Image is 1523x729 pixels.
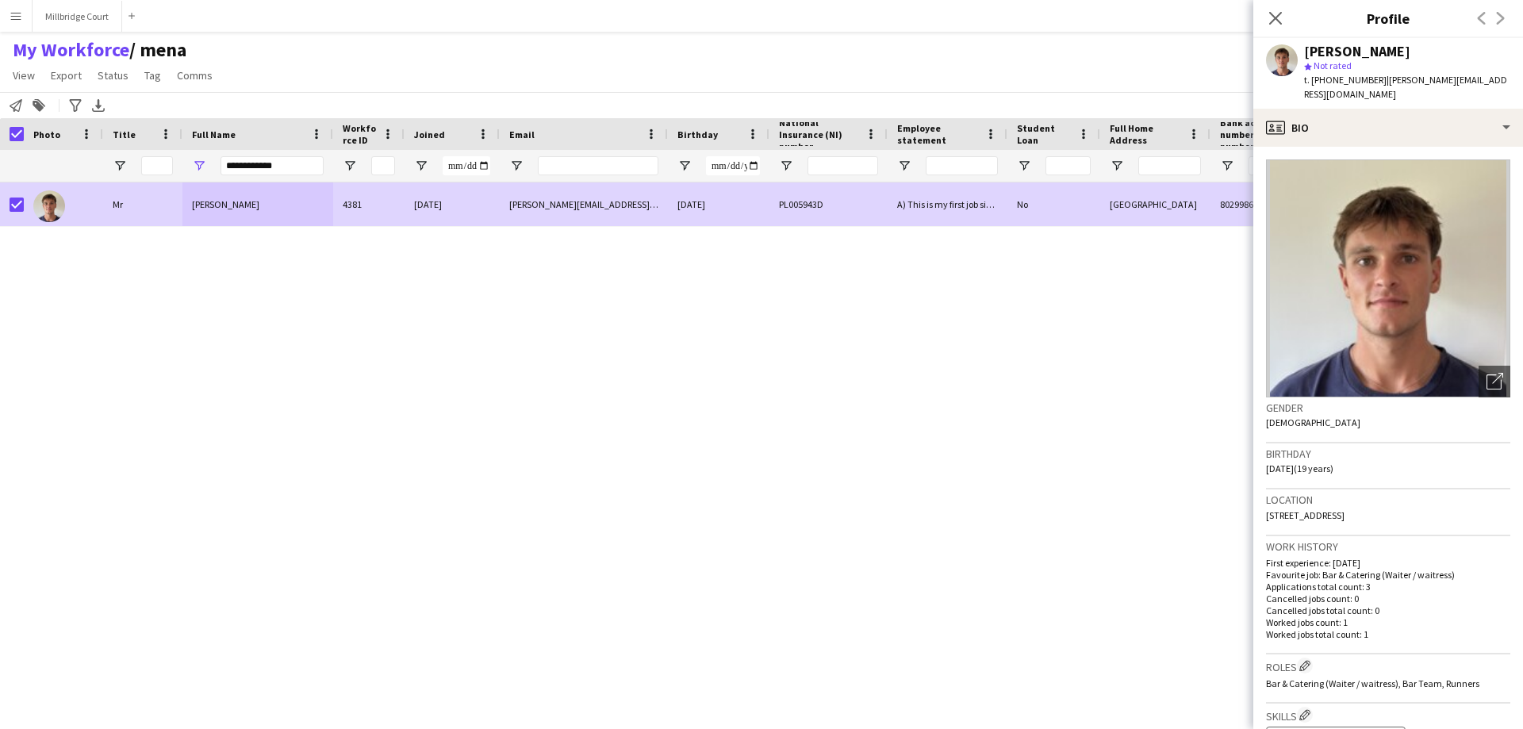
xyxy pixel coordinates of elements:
[192,129,236,140] span: Full Name
[1266,416,1360,428] span: [DEMOGRAPHIC_DATA]
[1266,447,1510,461] h3: Birthday
[1266,581,1510,593] p: Applications total count: 3
[509,159,524,173] button: Open Filter Menu
[808,156,878,175] input: National Insurance (NI) number Filter Input
[33,190,65,222] img: thomas allen
[1110,159,1124,173] button: Open Filter Menu
[138,65,167,86] a: Tag
[13,68,35,82] span: View
[1220,117,1312,152] span: Bank account number (8-digit number)
[221,156,324,175] input: Full Name Filter Input
[1266,569,1510,581] p: Favourite job: Bar & Catering (Waiter / waitress)
[1266,159,1510,397] img: Crew avatar or photo
[1253,8,1523,29] h3: Profile
[405,182,500,226] div: [DATE]
[1304,74,1507,100] span: | [PERSON_NAME][EMAIL_ADDRESS][DOMAIN_NAME]
[91,65,135,86] a: Status
[779,117,859,152] span: National Insurance (NI) number
[1266,616,1510,628] p: Worked jobs count: 1
[177,68,213,82] span: Comms
[1266,539,1510,554] h3: Work history
[1110,198,1197,210] span: [GEOGRAPHIC_DATA]
[677,129,718,140] span: Birthday
[141,156,173,175] input: Title Filter Input
[1138,156,1201,175] input: Full Home Address Filter Input
[6,96,25,115] app-action-btn: Notify workforce
[129,38,186,62] span: mena
[706,156,760,175] input: Birthday Filter Input
[677,159,692,173] button: Open Filter Menu
[1266,628,1510,640] p: Worked jobs total count: 1
[1266,509,1345,521] span: [STREET_ADDRESS]
[13,38,129,62] a: My Workforce
[98,68,129,82] span: Status
[1017,198,1028,210] span: No
[779,159,793,173] button: Open Filter Menu
[33,129,60,140] span: Photo
[44,65,88,86] a: Export
[1266,593,1510,604] p: Cancelled jobs count: 0
[1266,604,1510,616] p: Cancelled jobs total count: 0
[897,159,911,173] button: Open Filter Menu
[500,182,668,226] div: [PERSON_NAME][EMAIL_ADDRESS][DOMAIN_NAME]
[103,182,182,226] div: Mr
[171,65,219,86] a: Comms
[509,129,535,140] span: Email
[1220,198,1258,210] span: 80299865
[414,159,428,173] button: Open Filter Menu
[1266,493,1510,507] h3: Location
[1266,658,1510,674] h3: Roles
[1017,122,1072,146] span: Student Loan
[1304,44,1410,59] div: [PERSON_NAME]
[192,198,259,210] span: [PERSON_NAME]
[29,96,48,115] app-action-btn: Add to tag
[1266,677,1479,689] span: Bar & Catering (Waiter / waitress), Bar Team, Runners
[538,156,658,175] input: Email Filter Input
[1220,159,1234,173] button: Open Filter Menu
[668,182,769,226] div: [DATE]
[779,198,823,210] span: PL005943D
[1266,401,1510,415] h3: Gender
[33,1,122,32] button: Millbridge Court
[1304,74,1387,86] span: t. [PHONE_NUMBER]
[6,65,41,86] a: View
[1314,59,1352,71] span: Not rated
[1253,109,1523,147] div: Bio
[192,159,206,173] button: Open Filter Menu
[113,159,127,173] button: Open Filter Menu
[343,122,376,146] span: Workforce ID
[89,96,108,115] app-action-btn: Export XLSX
[897,122,979,146] span: Employee statement
[343,159,357,173] button: Open Filter Menu
[371,156,395,175] input: Workforce ID Filter Input
[333,182,405,226] div: 4381
[1266,707,1510,723] h3: Skills
[66,96,85,115] app-action-btn: Advanced filters
[443,156,490,175] input: Joined Filter Input
[144,68,161,82] span: Tag
[51,68,82,82] span: Export
[113,129,136,140] span: Title
[926,156,998,175] input: Employee statement Filter Input
[1017,159,1031,173] button: Open Filter Menu
[1110,122,1182,146] span: Full Home Address
[1266,557,1510,569] p: First experience: [DATE]
[1266,462,1333,474] span: [DATE] (19 years)
[414,129,445,140] span: Joined
[1045,156,1091,175] input: Student Loan Filter Input
[1479,366,1510,397] div: Open photos pop-in
[1249,156,1331,175] input: Bank account number (8-digit number) Filter Input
